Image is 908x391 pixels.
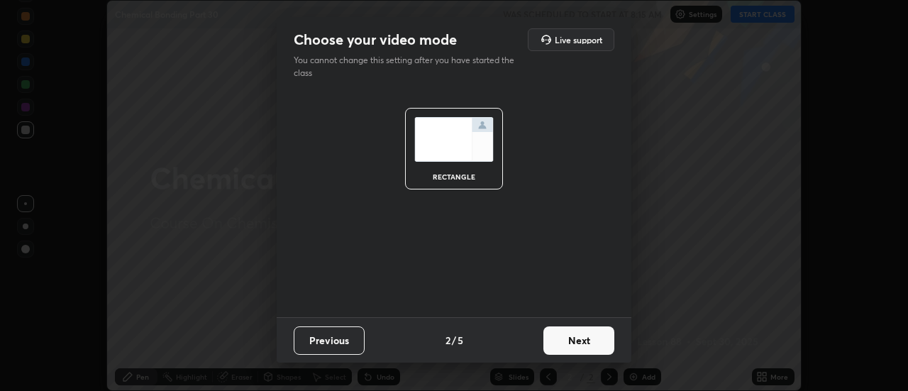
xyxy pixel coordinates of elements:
h5: Live support [555,35,602,44]
button: Next [543,326,614,355]
div: rectangle [426,173,482,180]
p: You cannot change this setting after you have started the class [294,54,524,79]
h4: / [452,333,456,348]
img: normalScreenIcon.ae25ed63.svg [414,117,494,162]
h2: Choose your video mode [294,31,457,49]
button: Previous [294,326,365,355]
h4: 2 [445,333,450,348]
h4: 5 [458,333,463,348]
